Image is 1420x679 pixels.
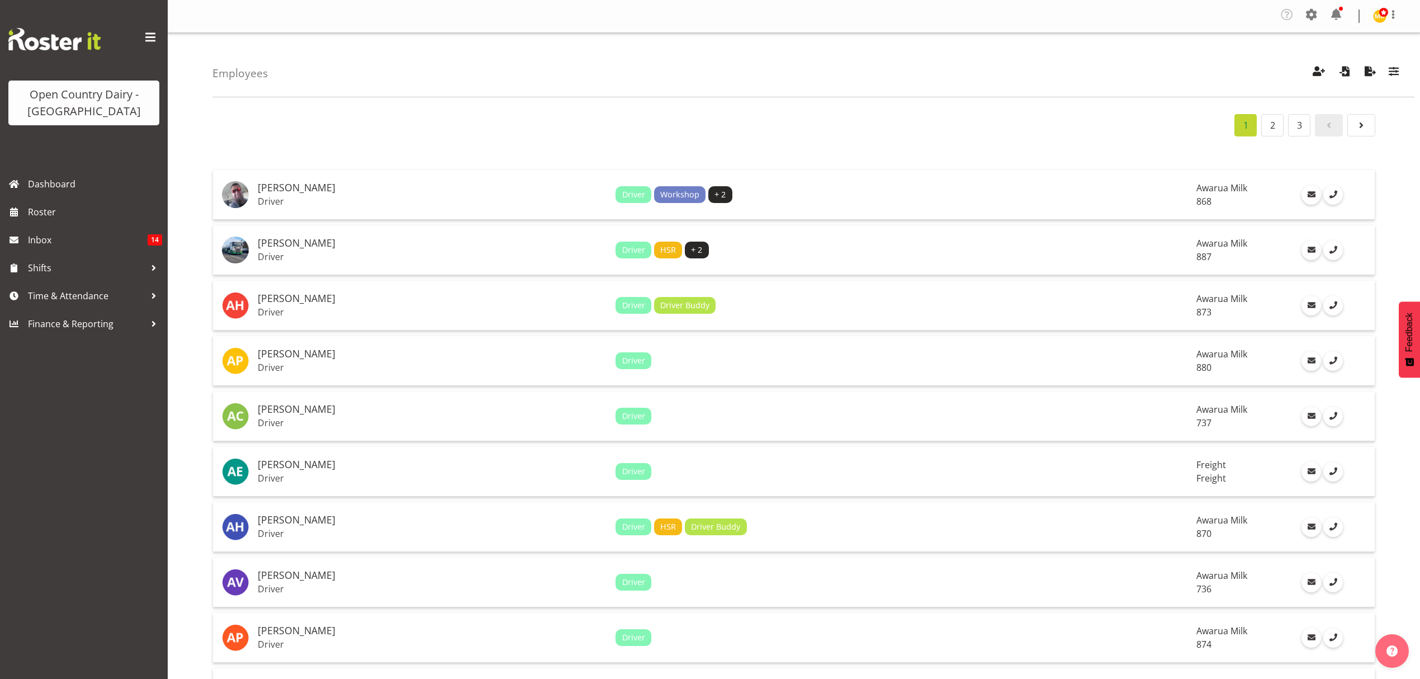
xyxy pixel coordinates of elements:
[222,458,249,485] img: andy-earnshaw7380.jpg
[622,465,645,478] span: Driver
[258,583,607,595] p: Driver
[1323,185,1343,205] a: Call Employee
[258,251,607,262] p: Driver
[258,196,607,207] p: Driver
[1288,114,1310,136] a: Page 3.
[1307,61,1331,86] button: Create Employees
[28,176,162,192] span: Dashboard
[258,459,607,470] h5: [PERSON_NAME]
[1315,114,1343,136] a: Page 0.
[258,238,607,249] h5: [PERSON_NAME]
[1301,573,1321,592] a: Email Employee
[8,28,101,50] img: Rosterit website logo
[1333,61,1356,86] button: Import Employees
[1301,407,1321,426] a: Email Employee
[258,570,607,581] h5: [PERSON_NAME]
[1196,527,1211,540] span: 870
[222,403,249,430] img: andrew-crawford10983.jpg
[1301,241,1321,260] a: Email Employee
[148,234,162,246] span: 14
[1196,182,1247,194] span: Awarua Milk
[691,244,702,256] span: + 2
[1323,573,1343,592] a: Call Employee
[1196,514,1247,526] span: Awarua Milk
[1301,628,1321,648] a: Email Employee
[222,513,249,540] img: andy-haywood7381.jpg
[1196,583,1211,595] span: 736
[258,404,607,415] h5: [PERSON_NAME]
[222,237,249,263] img: andrew-muirad45df72db9e0ef9b86311889fb83021.png
[258,293,607,304] h5: [PERSON_NAME]
[1196,569,1247,582] span: Awarua Milk
[1382,61,1405,86] button: Filter Employees
[660,244,676,256] span: HSR
[1323,407,1343,426] a: Call Employee
[1301,462,1321,482] a: Email Employee
[1196,237,1247,249] span: Awarua Milk
[622,355,645,367] span: Driver
[1323,517,1343,537] a: Call Employee
[1347,114,1375,136] a: Page 2.
[660,521,676,533] span: HSR
[1196,472,1226,484] span: Freight
[622,244,645,256] span: Driver
[28,204,162,220] span: Roster
[1196,417,1211,429] span: 737
[622,631,645,644] span: Driver
[1323,628,1343,648] a: Call Employee
[1323,241,1343,260] a: Call Employee
[660,188,699,201] span: Workshop
[1386,645,1398,657] img: help-xxl-2.png
[28,315,145,332] span: Finance & Reporting
[222,624,249,651] img: annette-parker10197.jpg
[1196,361,1211,374] span: 880
[1301,517,1321,537] a: Email Employee
[258,473,607,484] p: Driver
[1323,462,1343,482] a: Call Employee
[28,287,145,304] span: Time & Attendance
[622,521,645,533] span: Driver
[691,521,740,533] span: Driver Buddy
[20,86,148,120] div: Open Country Dairy - [GEOGRAPHIC_DATA]
[1404,313,1414,352] span: Feedback
[622,410,645,422] span: Driver
[1196,348,1247,360] span: Awarua Milk
[1359,61,1382,86] button: Export Employees
[1196,403,1247,416] span: Awarua Milk
[714,188,726,201] span: + 2
[258,639,607,650] p: Driver
[258,362,607,373] p: Driver
[258,307,607,318] p: Driver
[1301,351,1321,371] a: Email Employee
[1196,625,1247,637] span: Awarua Milk
[1373,10,1386,23] img: milk-reception-awarua7542.jpg
[258,348,607,360] h5: [PERSON_NAME]
[222,181,249,208] img: alan-rolton04c296bc37223c8dd08f2cd7387a414a.png
[1301,296,1321,315] a: Email Employee
[660,299,709,312] span: Driver Buddy
[1196,306,1211,318] span: 873
[1196,251,1211,263] span: 887
[258,417,607,428] p: Driver
[258,182,607,194] h5: [PERSON_NAME]
[258,625,607,636] h5: [PERSON_NAME]
[222,347,249,374] img: andrew-poole7464.jpg
[622,576,645,588] span: Driver
[1196,293,1247,305] span: Awarua Milk
[1301,185,1321,205] a: Email Employee
[28,260,145,276] span: Shifts
[1323,296,1343,315] a: Call Employee
[258,515,607,526] h5: [PERSON_NAME]
[1196,459,1226,471] span: Freight
[1261,114,1284,136] a: Page 2.
[622,299,645,312] span: Driver
[222,569,249,596] img: andy-van-brecht9849.jpg
[222,292,249,319] img: andrew-henderson7383.jpg
[1323,351,1343,371] a: Call Employee
[1196,195,1211,208] span: 868
[28,232,148,248] span: Inbox
[212,67,268,79] h4: Employees
[622,188,645,201] span: Driver
[1196,638,1211,650] span: 874
[1399,301,1420,378] button: Feedback - Show survey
